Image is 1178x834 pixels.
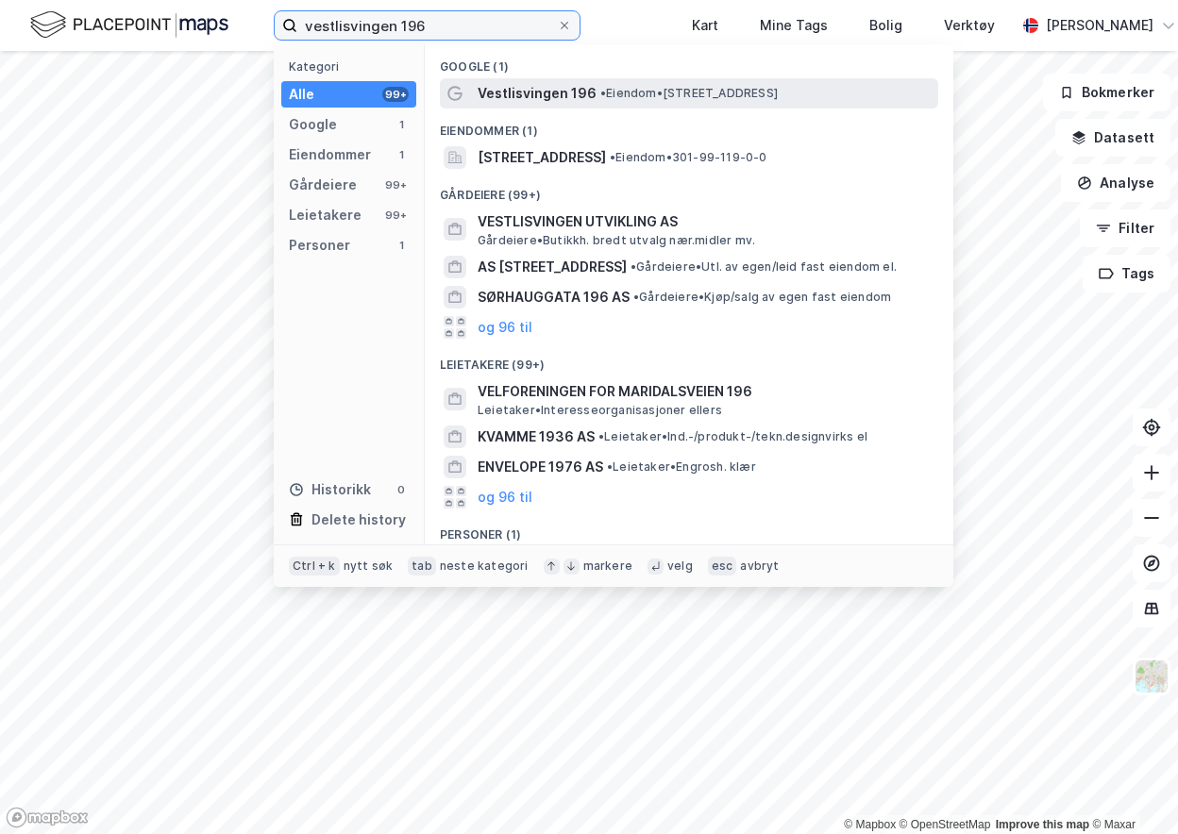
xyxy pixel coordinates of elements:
span: Leietaker • Engrosh. klær [607,459,756,475]
div: Leietakere [289,204,362,226]
span: Leietaker • Interesseorganisasjoner ellers [478,403,722,418]
div: avbryt [740,559,779,574]
div: Gårdeiere (99+) [425,173,953,207]
div: tab [408,557,436,575]
span: Eiendom • 301-99-119-0-0 [610,150,767,165]
div: Eiendommer (1) [425,108,953,142]
span: Gårdeiere • Kjøp/salg av egen fast eiendom [633,290,891,305]
div: Kategori [289,59,416,74]
span: Gårdeiere • Utl. av egen/leid fast eiendom el. [631,259,897,275]
div: esc [708,557,737,575]
button: og 96 til [478,316,532,339]
div: 1 [394,117,409,132]
span: • [633,290,639,304]
button: Tags [1083,255,1170,292]
img: logo.f888ab2527a4732fd821a326f86c7f29.svg [30,8,228,42]
input: Søk på adresse, matrikkel, gårdeiere, leietakere eller personer [297,11,557,40]
span: • [631,259,636,274]
span: VESTLISVINGEN UTVIKLING AS [478,210,931,233]
button: Filter [1080,209,1170,247]
a: Improve this map [996,818,1089,831]
div: 0 [394,482,409,497]
span: • [607,459,613,474]
div: Historikk [289,478,371,501]
button: Analyse [1061,164,1170,202]
div: 99+ [382,87,409,102]
div: 99+ [382,208,409,223]
div: markere [583,559,632,574]
div: Verktøy [944,14,995,37]
span: VELFORENINGEN FOR MARIDALSVEIEN 196 [478,380,931,403]
span: AS [STREET_ADDRESS] [478,256,627,278]
span: ENVELOPE 1976 AS [478,456,603,478]
span: SØRHAUGGATA 196 AS [478,286,630,309]
div: 1 [394,147,409,162]
a: Mapbox homepage [6,807,89,828]
a: Mapbox [844,818,896,831]
div: Kart [692,14,718,37]
span: KVAMME 1936 AS [478,425,595,448]
div: Ctrl + k [289,557,340,575]
div: Kontrollprogram for chat [1084,743,1178,834]
button: og 96 til [478,486,532,509]
a: OpenStreetMap [900,818,991,831]
span: Eiendom • [STREET_ADDRESS] [600,86,778,101]
div: Gårdeiere [289,174,357,196]
div: nytt søk [344,559,394,574]
div: Eiendommer [289,143,371,166]
div: Google (1) [425,44,953,78]
div: Google [289,113,337,136]
span: Gårdeiere • Butikkh. bredt utvalg nær.midler mv. [478,233,755,248]
img: Z [1134,659,1170,694]
div: Delete history [311,509,406,531]
div: 99+ [382,177,409,192]
div: velg [667,559,693,574]
span: • [610,150,615,164]
span: • [598,429,604,443]
span: Leietaker • Ind.-/produkt-/tekn.designvirks el [598,429,867,444]
div: Bolig [869,14,902,37]
div: Personer (1) [425,512,953,546]
div: [PERSON_NAME] [1046,14,1153,37]
iframe: Chat Widget [1084,743,1178,834]
div: 1 [394,238,409,253]
button: Bokmerker [1043,74,1170,111]
div: Alle [289,83,314,106]
div: neste kategori [440,559,529,574]
span: [STREET_ADDRESS] [478,146,606,169]
div: Personer [289,234,350,257]
div: Leietakere (99+) [425,342,953,376]
span: Vestlisvingen 196 [478,82,597,105]
span: • [600,86,606,100]
div: Mine Tags [760,14,828,37]
button: Datasett [1055,119,1170,157]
